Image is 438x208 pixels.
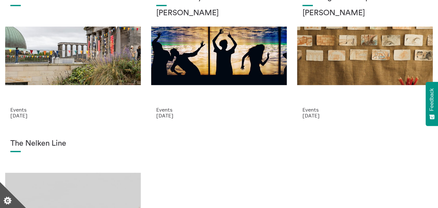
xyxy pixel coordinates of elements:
[426,82,438,126] button: Feedback - Show survey
[10,139,136,148] h1: The Nelken Line
[302,9,428,18] h2: [PERSON_NAME]
[156,107,281,113] p: Events
[302,107,428,113] p: Events
[10,107,136,113] p: Events
[429,88,435,111] span: Feedback
[156,113,281,118] p: [DATE]
[156,9,281,18] h2: [PERSON_NAME]
[10,113,136,118] p: [DATE]
[302,113,428,118] p: [DATE]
